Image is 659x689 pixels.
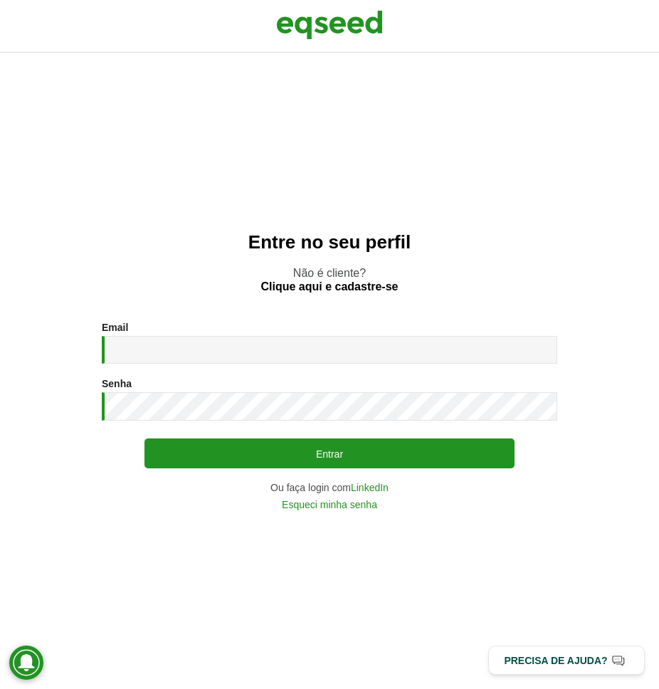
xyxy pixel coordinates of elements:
[102,322,128,332] label: Email
[144,438,515,468] button: Entrar
[276,7,383,43] img: EqSeed Logo
[261,281,399,293] a: Clique aqui e cadastre-se
[102,483,557,493] div: Ou faça login com
[28,266,631,293] p: Não é cliente?
[28,232,631,253] h2: Entre no seu perfil
[351,483,389,493] a: LinkedIn
[282,500,377,510] a: Esqueci minha senha
[102,379,132,389] label: Senha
